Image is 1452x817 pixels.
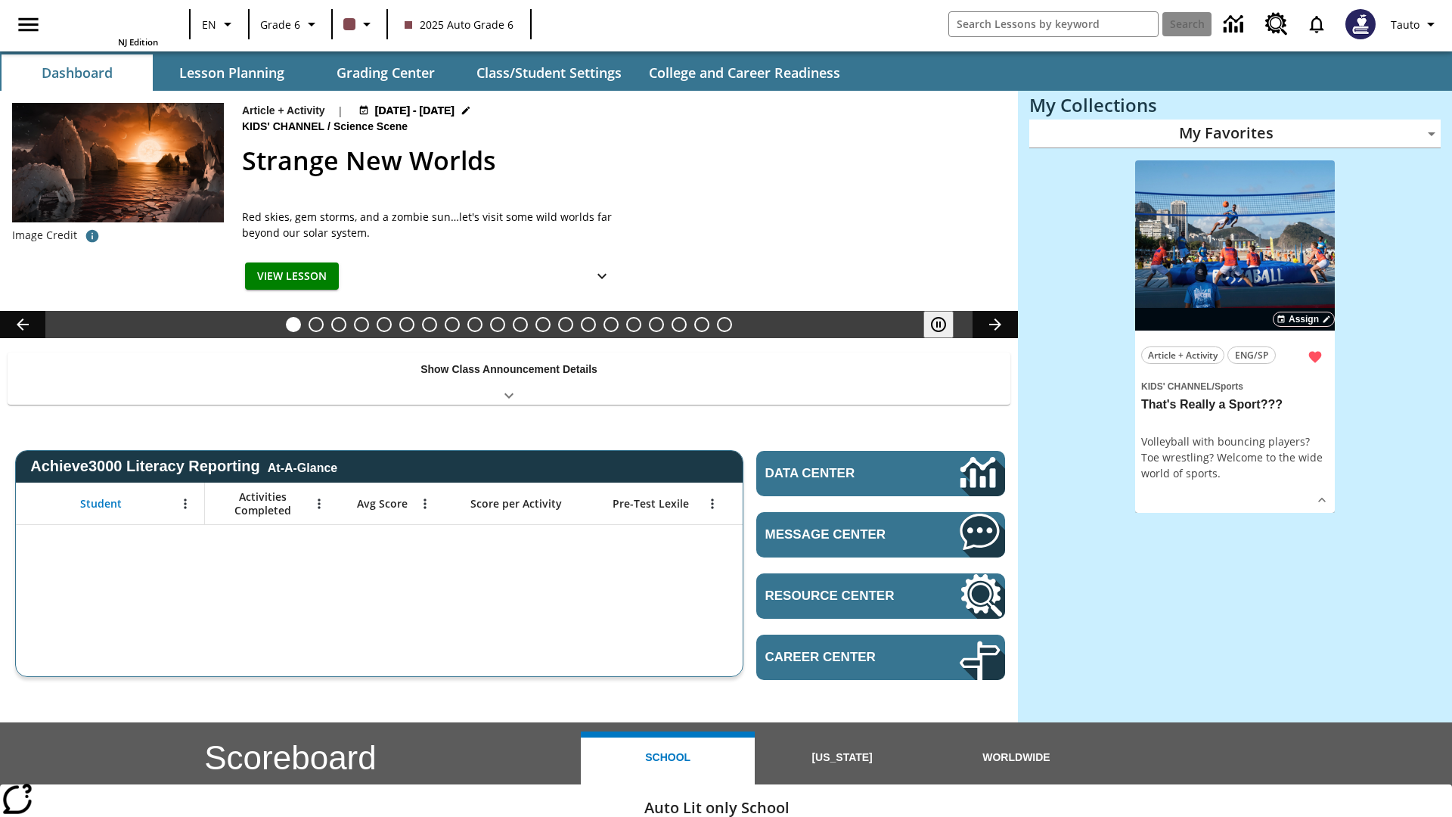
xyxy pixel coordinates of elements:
[637,54,852,91] button: College and Career Readiness
[308,492,330,515] button: Open Menu
[626,317,641,332] button: Slide 16 Cooking Up Native Traditions
[355,103,475,119] button: Aug 24 - Aug 24 Choose Dates
[603,317,619,332] button: Slide 15 Career Lesson
[581,732,755,784] button: School
[765,527,914,542] span: Message Center
[60,5,158,48] div: Home
[765,650,914,665] span: Career Center
[1273,312,1335,327] button: Assign Choose Dates
[337,11,382,38] button: Class color is dark brown. Change class color
[422,317,437,332] button: Slide 7 Cars of the Future?
[1141,381,1212,392] span: Kids' Channel
[464,54,634,91] button: Class/Student Settings
[195,11,244,38] button: Language: EN, Select a language
[286,317,301,332] button: Slide 1 Strange New Worlds
[30,458,337,475] span: Achieve3000 Literacy Reporting
[327,120,330,132] span: /
[1135,160,1335,514] div: lesson details
[399,317,414,332] button: Slide 6 Dirty Jobs Kids Had To Do
[242,141,1000,180] h2: Strange New Worlds
[375,103,455,119] span: [DATE] - [DATE]
[1215,4,1256,45] a: Data Center
[118,36,158,48] span: NJ Edition
[377,317,392,332] button: Slide 5 Do You Want Fries With That?
[310,54,461,91] button: Grading Center
[268,458,337,475] div: At-A-Glance
[1256,4,1297,45] a: Resource Center, Will open in new tab
[1345,9,1376,39] img: Avatar
[1141,346,1224,364] button: Article + Activity
[309,317,324,332] button: Slide 2 The Letter Y Sounds Like Long E and Long I
[1141,397,1329,413] h3: That's Really a Sport???
[1336,5,1385,44] button: Select a new avatar
[242,103,325,119] p: Article + Activity
[354,317,369,332] button: Slide 4 All Aboard the Hyperloop?
[1148,347,1218,363] span: Article + Activity
[672,317,687,332] button: Slide 18 Remembering Justice O'Connor
[77,222,107,250] button: Credit: NASA/JPL-Caltech/T. Pyle
[513,317,528,332] button: Slide 11 Fashion Forward in Ancient Rome
[470,497,562,511] span: Score per Activity
[1391,17,1419,33] span: Tauto
[613,497,689,511] span: Pre-Test Lexile
[357,497,408,511] span: Avg Score
[535,317,551,332] button: Slide 12 The Invasion of the Free CD
[929,732,1103,784] button: Worldwide
[60,6,158,36] a: Home
[701,492,724,515] button: Open Menu
[213,490,312,517] span: Activities Completed
[1029,120,1441,148] div: My Favorites
[331,317,346,332] button: Slide 3 Taking Movies to the X-Dimension
[694,317,709,332] button: Slide 19 Point of View
[558,317,573,332] button: Slide 13 Mixed Practice: Citing Evidence
[156,54,307,91] button: Lesson Planning
[254,11,327,38] button: Grade: Grade 6, Select a grade
[242,119,327,135] span: Kids' Channel
[1235,347,1268,363] span: ENG/SP
[8,353,1010,405] div: Show Class Announcement Details
[1029,95,1441,116] h3: My Collections
[334,119,411,135] span: Science Scene
[1215,381,1243,392] span: Sports
[765,589,914,604] span: Resource Center
[756,635,1005,680] a: Career Center
[973,311,1018,338] button: Lesson carousel, Next
[1302,343,1329,371] button: Remove from Favorites
[756,451,1005,496] a: Data Center
[1311,489,1333,511] button: Show Details
[587,262,617,290] button: Show Details
[756,512,1005,558] a: Message Center
[260,17,300,33] span: Grade 6
[405,17,513,33] span: 2025 Auto Grade 6
[765,466,908,481] span: Data Center
[756,573,1005,619] a: Resource Center, Will open in new tab
[12,103,224,222] img: Artist's concept of what it would be like to stand on the surface of the exoplanet TRAPPIST-1
[1297,5,1336,44] a: Notifications
[12,228,77,243] p: Image Credit
[337,103,343,119] span: |
[1289,312,1319,326] span: Assign
[174,492,197,515] button: Open Menu
[2,54,153,91] button: Dashboard
[1141,377,1329,394] span: Topic: Kids' Channel/Sports
[445,317,460,332] button: Slide 8 The Last Homesteaders
[755,732,929,784] button: [US_STATE]
[414,492,436,515] button: Open Menu
[923,311,969,338] div: Pause
[949,12,1158,36] input: search field
[242,209,620,241] div: Red skies, gem storms, and a zombie sun…let's visit some wild worlds far beyond our solar system.
[202,17,216,33] span: EN
[1212,381,1215,392] span: /
[1385,11,1446,38] button: Profile/Settings
[6,2,51,47] button: Open side menu
[717,317,732,332] button: Slide 20 The Constitution's Balancing Act
[923,311,954,338] button: Pause
[245,262,339,290] button: View Lesson
[649,317,664,332] button: Slide 17 Hooray for Constitution Day!
[467,317,482,332] button: Slide 9 Solar Power to the People
[420,362,597,377] p: Show Class Announcement Details
[490,317,505,332] button: Slide 10 Attack of the Terrifying Tomatoes
[80,497,122,511] span: Student
[1141,433,1329,481] div: Volleyball with bouncing players? Toe wrestling? Welcome to the wide world of sports.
